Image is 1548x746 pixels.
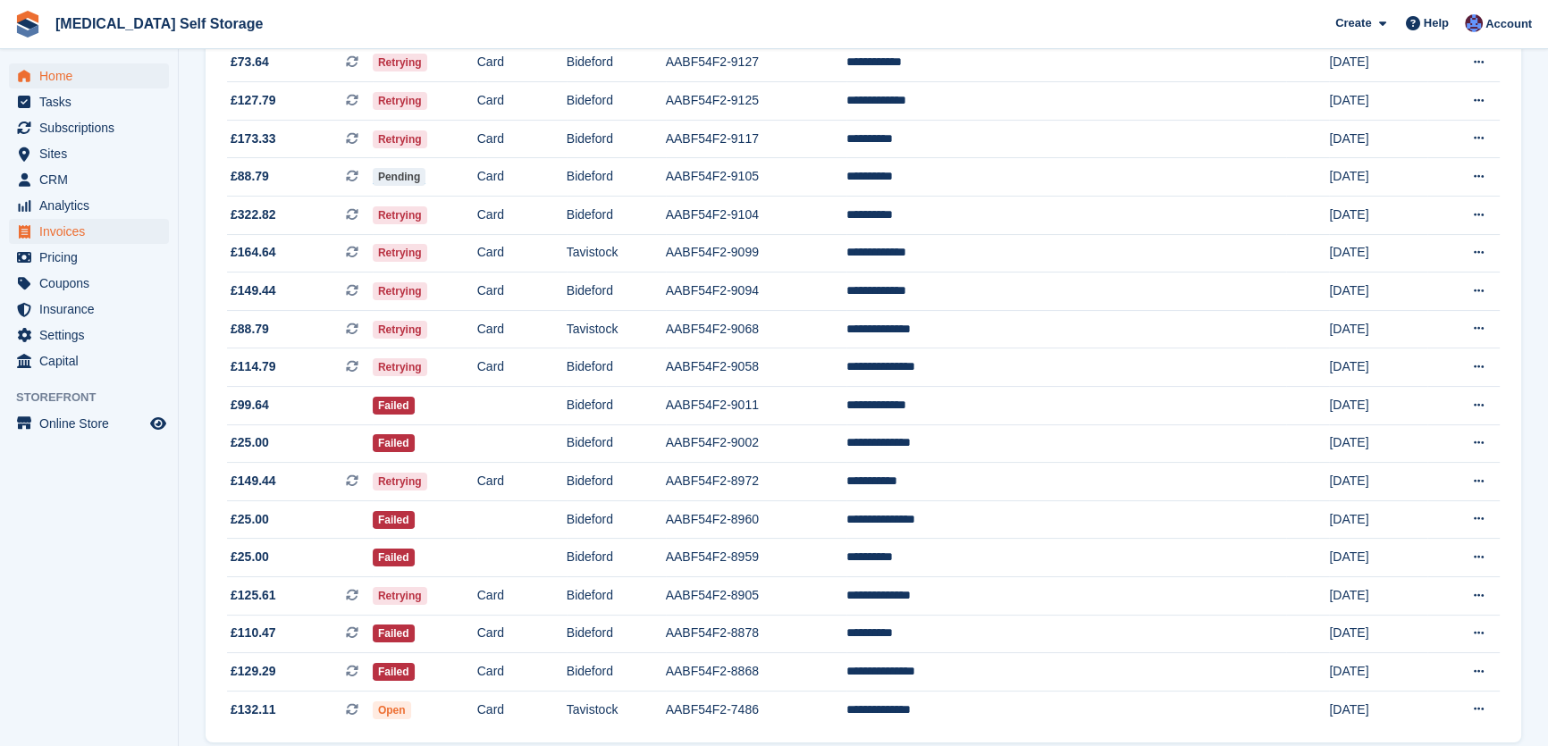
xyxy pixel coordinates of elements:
[39,411,147,436] span: Online Store
[1329,387,1427,425] td: [DATE]
[9,141,169,166] a: menu
[9,89,169,114] a: menu
[567,197,666,235] td: Bideford
[666,234,847,272] td: AABF54F2-9099
[231,320,269,339] span: £88.79
[666,615,847,653] td: AABF54F2-8878
[9,297,169,322] a: menu
[373,397,415,415] span: Failed
[231,167,269,186] span: £88.79
[666,691,847,728] td: AABF54F2-7486
[666,348,847,387] td: AABF54F2-9058
[373,624,415,642] span: Failed
[48,9,270,38] a: [MEDICAL_DATA] Self Storage
[373,130,427,148] span: Retrying
[373,701,411,719] span: Open
[666,539,847,577] td: AABF54F2-8959
[567,463,666,501] td: Bideford
[373,54,427,71] span: Retrying
[16,389,178,407] span: Storefront
[1329,44,1427,82] td: [DATE]
[1329,500,1427,539] td: [DATE]
[567,120,666,158] td: Bideford
[567,615,666,653] td: Bideford
[231,91,276,110] span: £127.79
[567,387,666,425] td: Bideford
[373,321,427,339] span: Retrying
[9,219,169,244] a: menu
[9,411,169,436] a: menu
[1329,310,1427,348] td: [DATE]
[477,120,567,158] td: Card
[1329,577,1427,616] td: [DATE]
[147,413,169,434] a: Preview store
[9,115,169,140] a: menu
[39,89,147,114] span: Tasks
[373,244,427,262] span: Retrying
[666,463,847,501] td: AABF54F2-8972
[477,272,567,311] td: Card
[666,44,847,82] td: AABF54F2-9127
[373,663,415,681] span: Failed
[567,424,666,463] td: Bideford
[567,82,666,121] td: Bideford
[477,234,567,272] td: Card
[231,662,276,681] span: £129.29
[477,653,567,692] td: Card
[39,271,147,296] span: Coupons
[1329,348,1427,387] td: [DATE]
[231,548,269,566] span: £25.00
[666,158,847,197] td: AABF54F2-9105
[373,473,427,490] span: Retrying
[39,141,147,166] span: Sites
[373,282,427,300] span: Retrying
[1465,14,1483,32] img: Helen Walker
[231,472,276,490] span: £149.44
[231,53,269,71] span: £73.64
[1329,234,1427,272] td: [DATE]
[373,168,425,186] span: Pending
[1329,82,1427,121] td: [DATE]
[666,310,847,348] td: AABF54F2-9068
[666,82,847,121] td: AABF54F2-9125
[373,511,415,529] span: Failed
[231,243,276,262] span: £164.64
[477,82,567,121] td: Card
[666,653,847,692] td: AABF54F2-8868
[231,624,276,642] span: £110.47
[231,700,276,719] span: £132.11
[567,44,666,82] td: Bideford
[231,281,276,300] span: £149.44
[39,63,147,88] span: Home
[373,206,427,224] span: Retrying
[567,272,666,311] td: Bideford
[567,500,666,539] td: Bideford
[1329,272,1427,311] td: [DATE]
[477,348,567,387] td: Card
[477,615,567,653] td: Card
[1329,424,1427,463] td: [DATE]
[39,348,147,373] span: Capital
[1329,653,1427,692] td: [DATE]
[567,577,666,616] td: Bideford
[1329,158,1427,197] td: [DATE]
[373,92,427,110] span: Retrying
[666,500,847,539] td: AABF54F2-8960
[477,577,567,616] td: Card
[1329,615,1427,653] td: [DATE]
[666,120,847,158] td: AABF54F2-9117
[9,271,169,296] a: menu
[666,424,847,463] td: AABF54F2-9002
[1329,539,1427,577] td: [DATE]
[666,577,847,616] td: AABF54F2-8905
[1424,14,1449,32] span: Help
[567,348,666,387] td: Bideford
[231,510,269,529] span: £25.00
[231,396,269,415] span: £99.64
[9,193,169,218] a: menu
[231,357,276,376] span: £114.79
[231,130,276,148] span: £173.33
[567,158,666,197] td: Bideford
[1329,463,1427,501] td: [DATE]
[231,433,269,452] span: £25.00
